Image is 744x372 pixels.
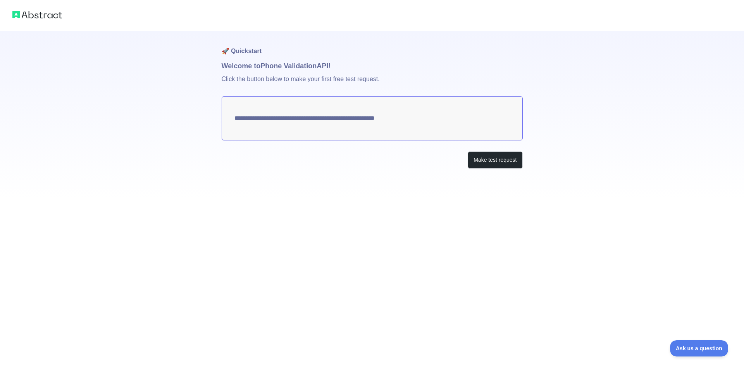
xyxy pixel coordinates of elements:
[12,9,62,20] img: Abstract logo
[222,61,523,71] h1: Welcome to Phone Validation API!
[670,340,728,356] iframe: Toggle Customer Support
[468,151,522,169] button: Make test request
[222,31,523,61] h1: 🚀 Quickstart
[222,71,523,96] p: Click the button below to make your first free test request.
